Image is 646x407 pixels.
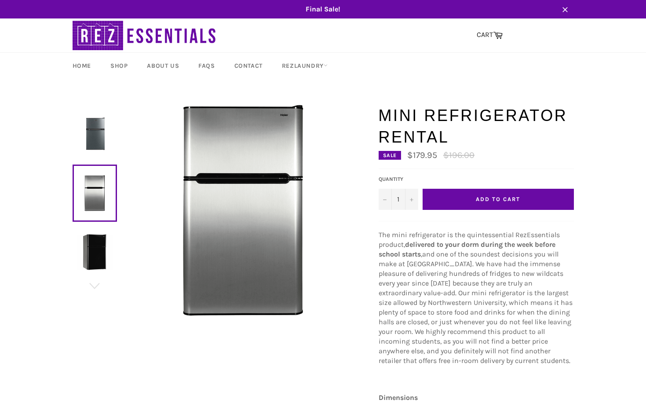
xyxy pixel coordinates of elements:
[64,53,100,79] a: Home
[138,105,349,316] img: Mini Refrigerator Rental
[190,53,223,79] a: FAQs
[379,240,555,258] strong: delivered to your dorm during the week before school starts
[379,105,574,148] h1: Mini Refrigerator Rental
[407,150,437,160] span: $179.95
[423,189,574,210] button: Add to Cart
[379,189,392,210] button: Decrease quantity
[379,176,418,183] label: Quantity
[102,53,136,79] a: Shop
[273,53,336,79] a: RezLaundry
[379,151,401,160] div: Sale
[77,234,113,270] img: Mini Refrigerator Rental
[421,250,422,258] span: ,
[226,53,271,79] a: Contact
[73,18,218,52] img: RezEssentials
[379,393,418,402] strong: Dimensions
[379,231,560,249] span: The mini refrigerator is the quintessential RezEssentials product,
[405,189,418,210] button: Increase quantity
[476,196,520,202] span: Add to Cart
[379,250,573,365] span: and one of the soundest decisions you will make at [GEOGRAPHIC_DATA]. We have had the immense ple...
[64,4,583,14] span: Final Sale!
[138,53,188,79] a: About Us
[77,116,113,152] img: Mini Refrigerator Rental
[443,150,474,160] s: $196.00
[472,26,507,44] a: CART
